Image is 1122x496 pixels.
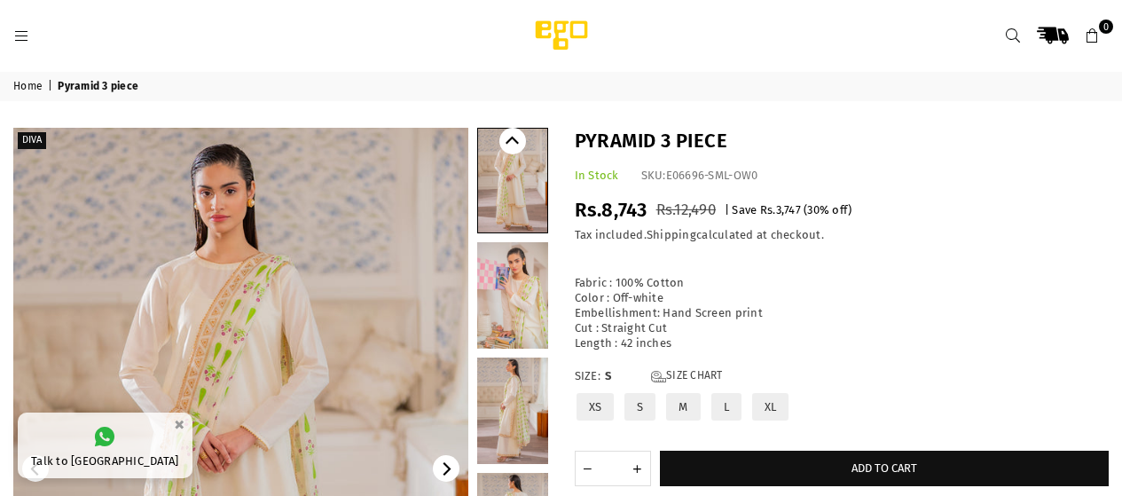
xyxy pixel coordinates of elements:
[656,201,716,219] span: Rs.12,490
[499,128,526,154] button: Previous
[575,369,1110,384] label: Size:
[58,80,141,94] span: Pyramid 3 piece
[732,203,757,217] span: Save
[575,451,651,486] quantity-input: Quantity
[13,80,45,94] a: Home
[997,20,1029,51] a: Search
[169,410,190,439] button: ×
[486,18,637,53] img: Ego
[1077,20,1109,51] a: 0
[605,369,640,384] span: S
[807,203,820,217] span: 30
[641,169,758,184] div: SKU:
[5,28,37,42] a: Menu
[575,228,1110,243] div: Tax included. calculated at checkout.
[575,169,619,182] span: In Stock
[666,169,758,182] span: E06696-SML-OW0
[804,203,851,217] span: ( % off)
[18,413,192,478] a: Talk to [GEOGRAPHIC_DATA]
[575,391,616,422] label: XS
[660,451,1110,486] button: Add to cart
[1099,20,1113,34] span: 0
[433,455,459,482] button: Next
[794,375,1104,478] iframe: webpush-onsite
[575,198,647,222] span: Rs.8,743
[760,203,801,217] span: Rs.3,747
[575,128,1110,155] h1: Pyramid 3 piece
[575,261,1110,350] div: Fabric : 100% Cotton Color : Off-white Embellishment: Hand Screen print Cut : Straight Cut Length...
[623,391,657,422] label: S
[647,228,696,242] a: Shipping
[725,203,729,217] span: |
[664,391,702,422] label: M
[18,132,46,149] label: Diva
[710,391,743,422] label: L
[651,369,723,384] a: Size Chart
[48,80,55,94] span: |
[750,391,791,422] label: XL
